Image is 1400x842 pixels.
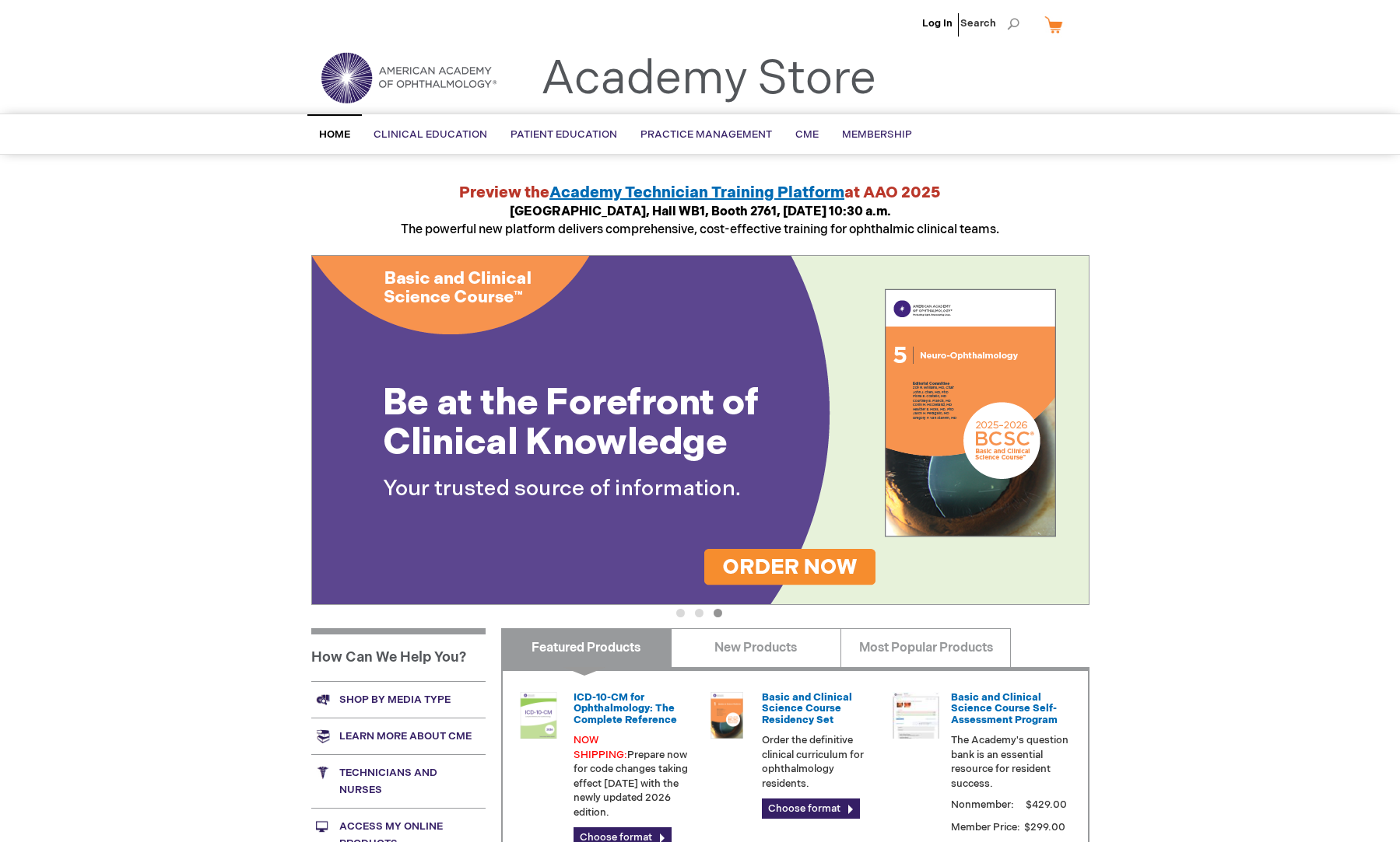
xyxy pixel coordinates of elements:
[459,183,941,202] strong: Preview the at AAO 2025
[574,691,677,726] a: ICD-10-CM for Ophthalmology: The Complete Reference
[842,128,912,141] span: Membership
[311,681,486,718] a: Shop by media type
[574,733,692,819] p: Prepare now for code changes taking effect [DATE] with the newly updated 2026 edition.
[319,128,350,141] span: Home
[704,692,750,739] img: 02850963u_47.png
[311,754,486,808] a: Technicians and nurses
[640,128,772,141] span: Practice Management
[510,204,891,219] strong: [GEOGRAPHIC_DATA], Hall WB1, Booth 2761, [DATE] 10:30 a.m.
[401,204,999,237] span: The powerful new platform delivers comprehensive, cost-effective training for ophthalmic clinical...
[951,691,1058,726] a: Basic and Clinical Science Course Self-Assessment Program
[795,128,819,141] span: CME
[762,691,852,726] a: Basic and Clinical Science Course Residency Set
[893,692,939,739] img: bcscself_20.jpg
[515,692,562,739] img: 0120008u_42.png
[541,51,876,107] a: Academy Store
[311,628,486,681] h1: How Can We Help You?
[1023,798,1069,811] span: $429.00
[511,128,617,141] span: Patient Education
[676,609,685,617] button: 1 of 3
[951,795,1014,815] strong: Nonmember:
[922,17,953,30] a: Log In
[762,733,880,791] p: Order the definitive clinical curriculum for ophthalmology residents.
[549,183,844,202] a: Academy Technician Training Platform
[311,718,486,754] a: Learn more about CME
[695,609,704,617] button: 2 of 3
[840,628,1011,667] a: Most Popular Products
[960,8,1019,39] span: Search
[762,798,860,819] a: Choose format
[671,628,841,667] a: New Products
[951,733,1069,791] p: The Academy's question bank is an essential resource for resident success.
[501,628,672,667] a: Featured Products
[1023,821,1068,833] span: $299.00
[574,734,627,761] font: NOW SHIPPING:
[374,128,487,141] span: Clinical Education
[714,609,722,617] button: 3 of 3
[951,821,1020,833] strong: Member Price:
